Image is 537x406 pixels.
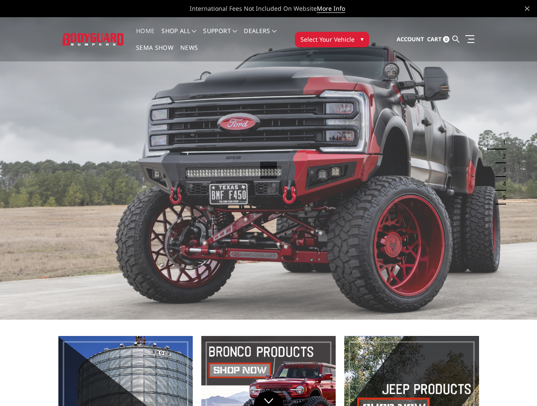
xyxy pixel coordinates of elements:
span: Account [397,35,424,43]
a: Dealers [244,28,276,45]
a: SEMA Show [136,45,173,61]
button: 2 of 5 [498,150,506,163]
span: ▾ [361,34,364,43]
button: 4 of 5 [498,177,506,191]
button: Select Your Vehicle [295,32,369,47]
a: Account [397,28,424,51]
span: 0 [443,36,449,43]
a: Cart 0 [427,28,449,51]
a: Home [136,28,155,45]
a: Support [203,28,237,45]
a: shop all [161,28,196,45]
span: Cart [427,35,442,43]
button: 1 of 5 [498,136,506,150]
button: 5 of 5 [498,191,506,205]
a: More Info [317,4,345,13]
span: Select Your Vehicle [300,35,355,44]
a: News [180,45,198,61]
button: 3 of 5 [498,163,506,177]
img: BODYGUARD BUMPERS [63,33,124,45]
